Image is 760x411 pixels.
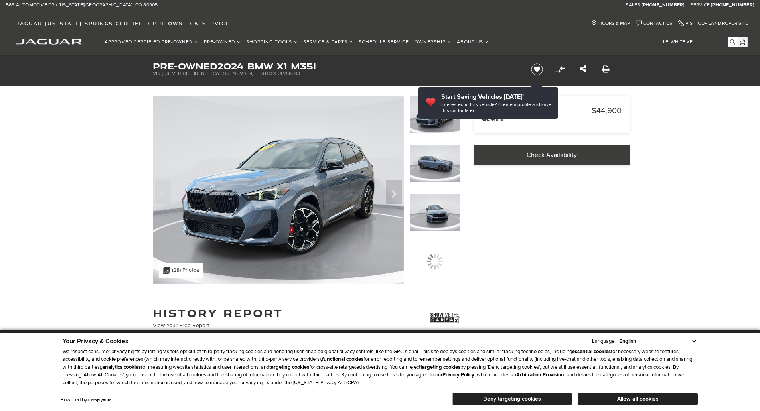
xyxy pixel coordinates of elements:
span: [US_VEHICLE_IDENTIFICATION_NUMBER] [162,71,253,77]
button: Compare vehicle [554,63,566,75]
span: ULY58503 [278,71,300,77]
div: Next [386,180,402,204]
button: Allow all cookies [578,393,698,405]
a: Privacy Policy [442,372,474,378]
a: Print this Pre-Owned 2024 BMW X1 M35i [602,65,610,74]
img: Used 2024 Blue Bay Lagoon Metallic BMW M35i image 1 [410,96,460,134]
input: i.e. White XE [657,37,737,47]
strong: Pre-Owned [153,60,217,72]
a: Shopping Tools [243,35,300,49]
a: Market Price $44,900 [482,106,622,116]
a: Details [482,116,622,122]
a: View Your Free Report [153,322,209,329]
a: Schedule Service [356,35,412,49]
a: Check Availability [474,145,630,165]
p: We respect consumer privacy rights by letting visitors opt out of third-party tracking cookies an... [63,348,698,387]
span: $44,900 [592,106,622,116]
img: Used 2024 Blue Bay Lagoon Metallic BMW M35i image 1 [153,96,404,284]
div: (28) Photos [159,263,203,278]
a: Service & Parts [300,35,356,49]
span: Service [691,2,710,8]
button: Save vehicle [528,63,546,76]
img: Used 2024 Blue Bay Lagoon Metallic BMW M35i image 3 [410,194,460,232]
a: Pre-Owned [201,35,243,49]
a: [PHONE_NUMBER] [711,2,754,8]
h1: 2024 BMW X1 M35i [153,62,518,71]
button: Deny targeting cookies [452,393,572,405]
a: Contact Us [636,20,672,26]
a: Visit Our Land Rover Site [678,20,748,26]
span: Check Availability [527,151,577,159]
a: Share this Pre-Owned 2024 BMW X1 M35i [580,65,586,74]
div: Powered by [61,397,111,403]
div: Language: [592,339,616,344]
strong: analytics cookies [102,364,141,370]
a: jaguar [16,38,82,45]
h2: History Report [153,308,283,318]
a: 565 Automotive Dr • [US_STATE][GEOGRAPHIC_DATA], CO 80905 [6,2,158,8]
a: Hours & Map [591,20,630,26]
strong: Arbitration Provision [516,372,564,378]
span: Sales [626,2,640,8]
nav: Main Navigation [102,35,492,49]
span: Jaguar [US_STATE] Springs Certified Pre-Owned & Service [16,20,230,26]
span: VIN: [153,71,162,77]
a: Ownership [412,35,454,49]
a: About Us [454,35,492,49]
strong: targeting cookies [269,364,309,370]
a: [PHONE_NUMBER] [642,2,685,8]
span: Stock: [261,71,278,77]
a: ComplyAuto [88,398,111,403]
a: Approved Certified Pre-Owned [102,35,201,49]
img: Used 2024 Blue Bay Lagoon Metallic BMW M35i image 2 [410,145,460,183]
span: Market Price [482,107,592,115]
img: Jaguar [16,39,82,45]
strong: essential cookies [572,348,611,355]
a: Jaguar [US_STATE] Springs Certified Pre-Owned & Service [12,20,234,26]
strong: targeting cookies [420,364,460,370]
select: Language Select [617,337,698,345]
span: Your Privacy & Cookies [63,337,128,345]
img: Show me the Carfax [430,308,460,328]
strong: functional cookies [322,356,363,362]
